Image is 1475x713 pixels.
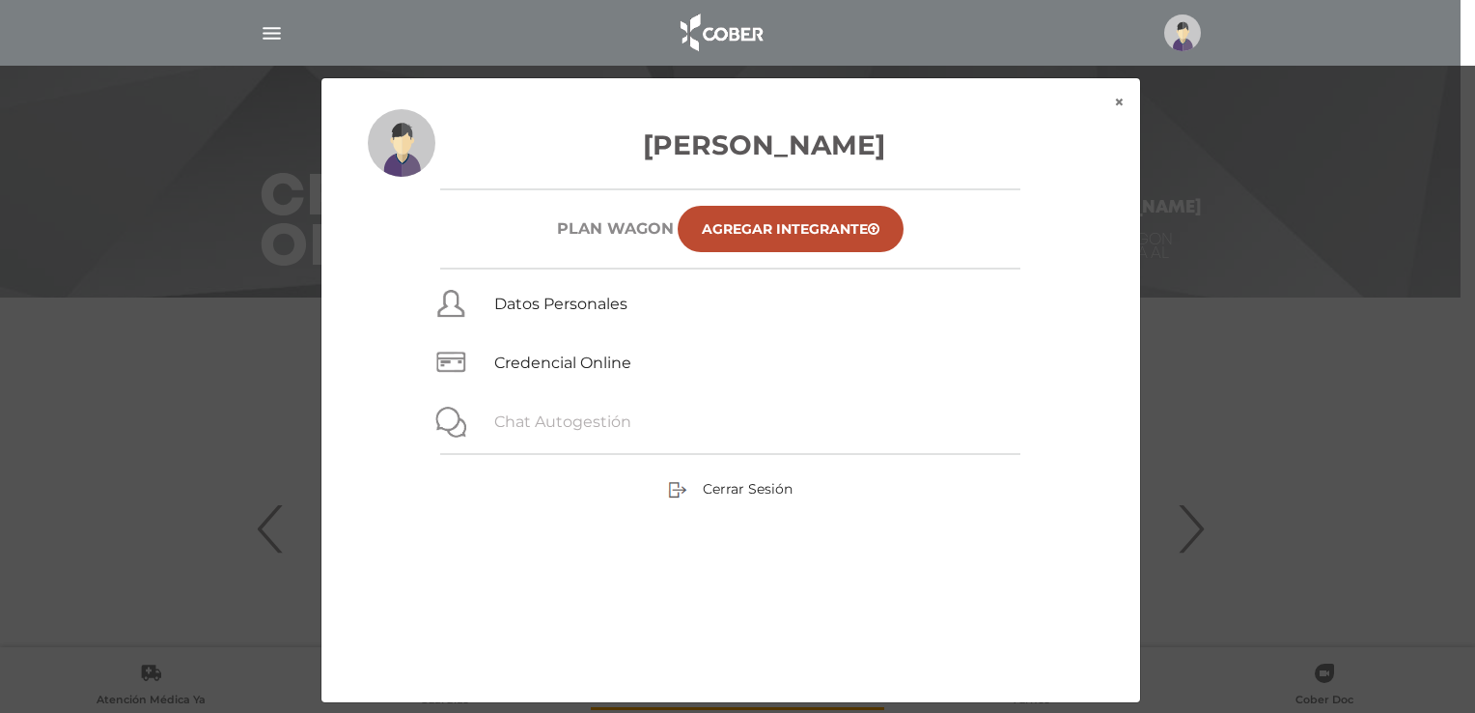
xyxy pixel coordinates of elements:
a: Datos Personales [494,295,627,313]
button: × [1099,78,1140,127]
img: sign-out.png [668,480,687,499]
a: Credencial Online [494,354,631,372]
span: Cerrar Sesión [703,480,793,498]
a: Cerrar Sesión [668,479,793,497]
a: Chat Autogestión [494,413,631,431]
img: Cober_menu-lines-white.svg [260,21,284,45]
img: profile-placeholder.svg [1164,14,1201,51]
img: profile-placeholder.svg [368,109,435,177]
h3: [PERSON_NAME] [368,125,1094,165]
h6: Plan WAGON [557,219,674,238]
a: Agregar Integrante [678,206,904,252]
img: logo_cober_home-white.png [670,10,771,56]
